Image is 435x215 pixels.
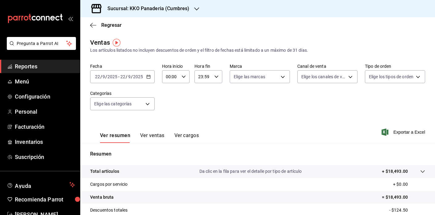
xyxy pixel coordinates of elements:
span: Menú [15,77,75,86]
span: Suscripción [15,153,75,161]
h3: Sucursal: KKO Panaderia (Cumbres) [102,5,189,12]
button: Ver resumen [100,132,130,143]
span: Ayuda [15,181,67,189]
button: Regresar [90,22,122,28]
span: Configuración [15,92,75,101]
p: Cargos por servicio [90,181,128,188]
a: Pregunta a Parrot AI [4,45,76,51]
span: Elige los tipos de orden [369,74,413,80]
p: + $0.00 [393,181,425,188]
input: -- [95,74,100,79]
input: -- [128,74,131,79]
p: Descuentos totales [90,207,128,213]
span: Facturación [15,123,75,131]
span: Regresar [101,22,122,28]
label: Marca [230,64,290,68]
label: Canal de venta [297,64,358,68]
div: Los artículos listados no incluyen descuentos de orden y el filtro de fechas está limitado a un m... [90,47,425,54]
label: Fecha [90,64,155,68]
button: Ver ventas [140,132,165,143]
span: Elige las marcas [234,74,265,80]
div: Ventas [90,38,110,47]
span: / [126,74,128,79]
img: Tooltip marker [113,39,120,47]
p: Venta bruta [90,194,114,201]
span: / [131,74,133,79]
button: open_drawer_menu [68,16,73,21]
span: / [105,74,107,79]
label: Tipo de orden [365,64,425,68]
div: navigation tabs [100,132,199,143]
span: - [118,74,119,79]
p: + $18,493.00 [382,168,408,175]
span: Reportes [15,62,75,71]
p: Resumen [90,150,425,158]
label: Hora inicio [162,64,190,68]
input: -- [120,74,126,79]
span: Personal [15,107,75,116]
input: -- [102,74,105,79]
span: Elige los canales de venta [301,74,346,80]
p: - $124.50 [389,207,425,213]
label: Hora fin [194,64,222,68]
span: / [100,74,102,79]
button: Exportar a Excel [383,128,425,136]
label: Categorías [90,91,155,95]
span: Recomienda Parrot [15,195,75,204]
span: Elige las categorías [94,101,132,107]
p: Da clic en la fila para ver el detalle por tipo de artículo [199,168,302,175]
button: Pregunta a Parrot AI [7,37,76,50]
p: Total artículos [90,168,119,175]
span: Pregunta a Parrot AI [17,40,66,47]
input: ---- [133,74,143,79]
span: Inventarios [15,138,75,146]
button: Ver cargos [174,132,199,143]
p: = $18,493.00 [382,194,425,201]
input: ---- [107,74,118,79]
